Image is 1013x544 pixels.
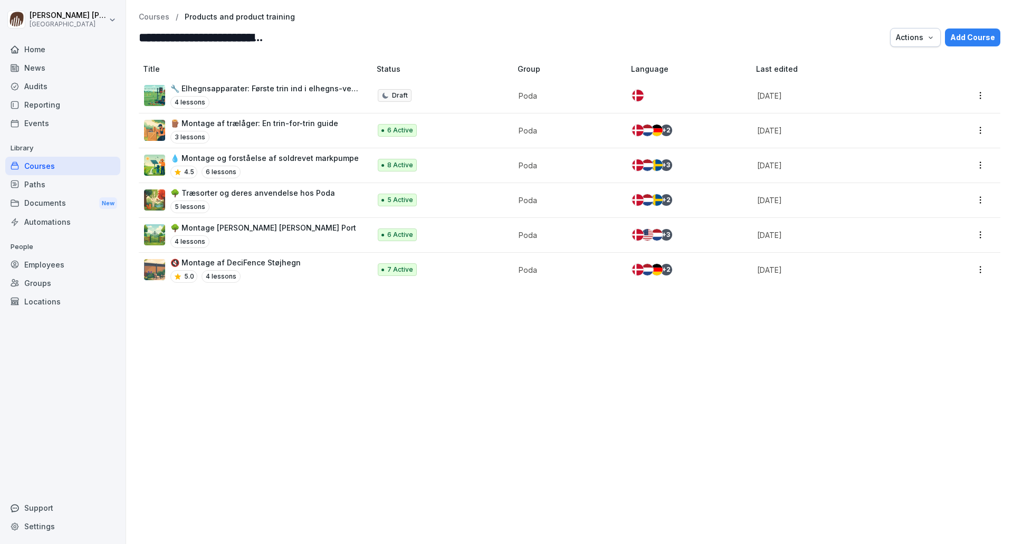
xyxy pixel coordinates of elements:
p: People [5,238,120,255]
p: 🔇 Montage af DeciFence Støjhegn [170,257,301,268]
button: Add Course [945,28,1000,46]
img: dk.svg [632,90,644,101]
a: Settings [5,517,120,536]
p: Poda [519,230,614,241]
p: Poda [519,264,614,275]
img: gb4uxy99b9loxgm7rcriajjo.png [144,189,165,211]
p: 🪵 Montage af trælåger: En trin-for-trin guide [170,118,338,129]
p: Poda [519,195,614,206]
div: Add Course [950,32,995,43]
p: Courses [139,13,169,22]
p: Status [377,63,513,74]
img: nl.svg [642,125,653,136]
div: Actions [896,32,935,43]
img: dk.svg [632,159,644,171]
div: + 3 [661,159,672,171]
p: Library [5,140,120,157]
p: / [176,13,178,22]
div: + 2 [661,194,672,206]
p: [DATE] [757,90,925,101]
img: de.svg [651,264,663,275]
p: 4 lessons [170,96,209,109]
p: Title [143,63,372,74]
img: fj77uby0edc8j7511z6kteqq.png [144,85,165,106]
p: Poda [519,160,614,171]
p: 4 lessons [170,235,209,248]
p: [DATE] [757,264,925,275]
p: [GEOGRAPHIC_DATA] [30,21,107,28]
a: Products and product training [185,13,295,22]
p: Group [518,63,627,74]
div: Support [5,499,120,517]
p: 🌳 Montage [PERSON_NAME] [PERSON_NAME] Port [170,222,356,233]
img: de.svg [651,125,663,136]
a: Employees [5,255,120,274]
div: Paths [5,175,120,194]
a: Events [5,114,120,132]
p: 3 lessons [170,131,209,144]
p: Last edited [756,63,938,74]
div: + 2 [661,264,672,275]
p: 💧 Montage og forståelse af soldrevet markpumpe [170,152,359,164]
a: Courses [5,157,120,175]
img: jizd591trzcmgkwg7phjhdyp.png [144,224,165,245]
a: Locations [5,292,120,311]
img: se.svg [651,159,663,171]
a: Reporting [5,96,120,114]
img: se.svg [651,194,663,206]
a: News [5,59,120,77]
p: 8 Active [387,160,413,170]
div: Documents [5,194,120,213]
img: us.svg [642,229,653,241]
p: [DATE] [757,125,925,136]
img: akw15qmbc8lz96rhhyr6ygo8.png [144,155,165,176]
button: Actions [890,28,941,47]
p: Poda [519,125,614,136]
p: 5 lessons [170,201,209,213]
a: Automations [5,213,120,231]
p: 7 Active [387,265,413,274]
div: + 2 [661,125,672,136]
p: 🔧 Elhegnsapparater: Første trin ind i elhegns-verdenen [170,83,360,94]
p: Language [631,63,752,74]
img: nl.svg [642,159,653,171]
p: [PERSON_NAME] [PERSON_NAME] [30,11,107,20]
a: Groups [5,274,120,292]
p: [DATE] [757,230,925,241]
p: [DATE] [757,160,925,171]
a: Audits [5,77,120,96]
p: 4 lessons [202,270,241,283]
div: + 3 [661,229,672,241]
a: Home [5,40,120,59]
img: nl.svg [642,194,653,206]
p: [DATE] [757,195,925,206]
p: Poda [519,90,614,101]
img: dk.svg [632,125,644,136]
div: New [99,197,117,209]
a: DocumentsNew [5,194,120,213]
p: 5 Active [387,195,413,205]
img: dk.svg [632,264,644,275]
p: 6 Active [387,126,413,135]
img: dk.svg [632,229,644,241]
p: 6 Active [387,230,413,240]
img: nl.svg [651,229,663,241]
p: 5.0 [184,272,194,281]
img: iitrrchdpqggmo7zvf685sph.png [144,120,165,141]
p: 🌳 Træsorter og deres anvendelse hos Poda [170,187,335,198]
img: dk.svg [632,194,644,206]
p: 6 lessons [202,166,241,178]
p: 4.5 [184,167,194,177]
p: Draft [392,91,408,100]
